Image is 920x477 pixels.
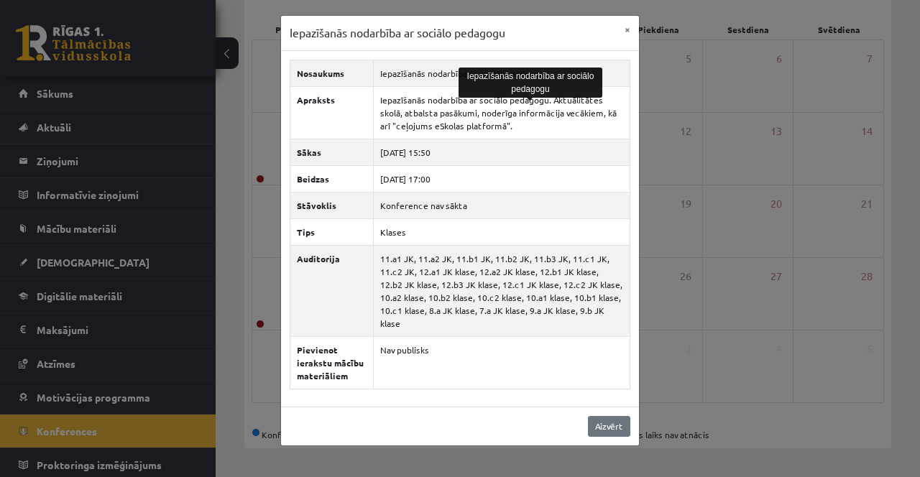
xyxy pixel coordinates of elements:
[374,86,630,139] td: Iepazīšanās nodarbība ar sociālo pedagogu. Aktuālitātes skolā, atbalsta pasākumi, noderīga inform...
[290,139,374,165] th: Sākas
[290,60,374,86] th: Nosaukums
[374,165,630,192] td: [DATE] 17:00
[290,336,374,389] th: Pievienot ierakstu mācību materiāliem
[374,245,630,336] td: 11.a1 JK, 11.a2 JK, 11.b1 JK, 11.b2 JK, 11.b3 JK, 11.c1 JK, 11.c2 JK, 12.a1 JK klase, 12.a2 JK kl...
[290,86,374,139] th: Apraksts
[374,139,630,165] td: [DATE] 15:50
[290,192,374,218] th: Stāvoklis
[290,245,374,336] th: Auditorija
[374,336,630,389] td: Nav publisks
[374,218,630,245] td: Klases
[290,24,505,42] h3: Iepazīšanās nodarbība ar sociālo pedagogu
[374,60,630,86] td: Iepazīšanās nodarbība ar sociālo pedagogu
[290,165,374,192] th: Beidzas
[290,218,374,245] th: Tips
[588,416,630,437] a: Aizvērt
[374,192,630,218] td: Konference nav sākta
[616,16,639,43] button: ×
[459,68,602,98] div: Iepazīšanās nodarbība ar sociālo pedagogu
